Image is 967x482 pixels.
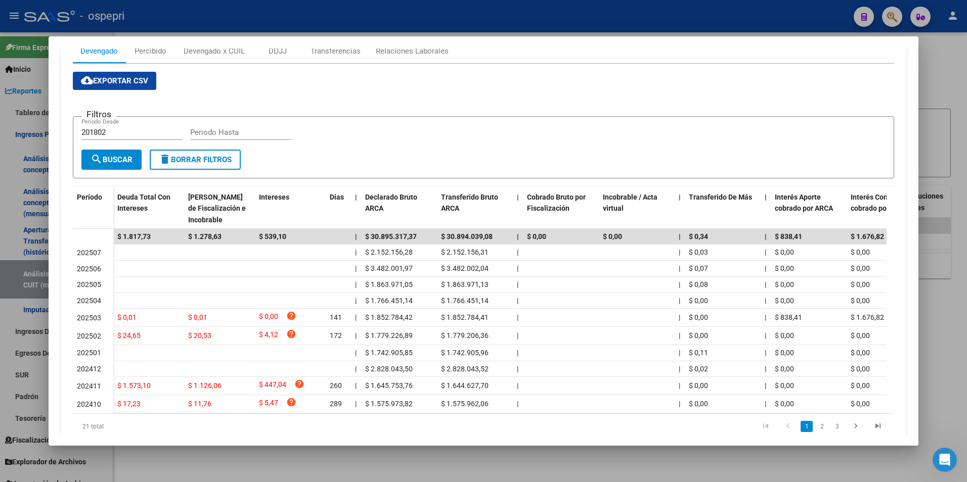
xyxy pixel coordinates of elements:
[77,382,101,390] span: 202411
[330,331,342,340] span: 172
[765,313,766,321] span: |
[679,232,681,240] span: |
[689,381,708,390] span: $ 0,00
[355,248,357,256] span: |
[441,297,489,305] span: $ 1.766.451,14
[259,397,278,411] span: $ 5,47
[441,280,489,288] span: $ 1.863.971,13
[775,264,794,272] span: $ 0,00
[91,155,133,164] span: Buscar
[523,186,599,231] datatable-header-cell: Cobrado Bruto por Fiscalización
[689,313,708,321] span: $ 0,00
[765,232,767,240] span: |
[513,186,523,231] datatable-header-cell: |
[775,349,794,357] span: $ 0,00
[765,349,766,357] span: |
[775,280,794,288] span: $ 0,00
[851,264,870,272] span: $ 0,00
[517,365,518,373] span: |
[91,153,103,165] mat-icon: search
[77,349,101,357] span: 202501
[679,264,680,272] span: |
[355,232,357,240] span: |
[775,297,794,305] span: $ 0,00
[355,313,357,321] span: |
[517,297,518,305] span: |
[77,400,101,408] span: 202410
[771,186,847,231] datatable-header-cell: Interés Aporte cobrado por ARCA
[77,265,101,273] span: 202506
[77,314,101,322] span: 202503
[286,397,296,407] i: help
[77,297,101,305] span: 202504
[80,45,118,57] div: Devengado
[365,313,413,321] span: $ 1.852.784,42
[61,31,907,455] div: Aportes y Contribuciones de la Empresa: 30718069943
[775,400,794,408] span: $ 0,00
[517,264,518,272] span: |
[765,280,766,288] span: |
[679,248,680,256] span: |
[365,400,413,408] span: $ 1.575.973,82
[851,248,870,256] span: $ 0,00
[689,365,708,373] span: $ 0,02
[441,248,489,256] span: $ 2.152.156,31
[775,365,794,373] span: $ 0,00
[351,186,361,231] datatable-header-cell: |
[311,45,361,57] div: Transferencias
[159,153,171,165] mat-icon: delete
[775,232,802,240] span: $ 838,41
[441,365,489,373] span: $ 2.828.043,52
[851,381,870,390] span: $ 0,00
[851,400,870,408] span: $ 0,00
[801,421,813,432] a: 1
[286,329,296,339] i: help
[679,280,680,288] span: |
[365,248,413,256] span: $ 2.152.156,28
[517,313,518,321] span: |
[756,421,775,432] a: go to first page
[831,421,843,432] a: 3
[517,248,518,256] span: |
[441,331,489,340] span: $ 1.779.206,36
[527,193,586,213] span: Cobrado Bruto por Fiscalización
[365,280,413,288] span: $ 1.863.971,05
[73,72,156,90] button: Exportar CSV
[376,45,449,57] div: Relaciones Laborales
[675,186,685,231] datatable-header-cell: |
[851,280,870,288] span: $ 0,00
[689,331,708,340] span: $ 0,00
[689,349,708,357] span: $ 0,11
[365,232,417,240] span: $ 30.895.317,37
[689,400,708,408] span: $ 0,00
[517,232,519,240] span: |
[517,280,518,288] span: |
[517,331,518,340] span: |
[259,311,278,324] span: $ 0,00
[847,186,922,231] datatable-header-cell: Interés Contribución cobrado por ARCA
[765,331,766,340] span: |
[603,232,622,240] span: $ 0,00
[603,193,657,213] span: Incobrable / Acta virtual
[765,297,766,305] span: |
[679,349,680,357] span: |
[355,365,357,373] span: |
[775,331,794,340] span: $ 0,00
[441,349,489,357] span: $ 1.742.905,96
[73,414,235,439] div: 21 total
[326,186,351,231] datatable-header-cell: Dias
[365,193,417,213] span: Declarado Bruto ARCA
[689,280,708,288] span: $ 0,08
[77,249,101,257] span: 202507
[851,297,870,305] span: $ 0,00
[330,313,342,321] span: 141
[679,193,681,201] span: |
[113,186,184,231] datatable-header-cell: Deuda Total Con Intereses
[933,448,957,472] iframe: Intercom live chat
[294,379,304,389] i: help
[286,311,296,321] i: help
[77,193,102,201] span: Período
[689,264,708,272] span: $ 0,07
[689,248,708,256] span: $ 0,03
[689,232,708,240] span: $ 0,34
